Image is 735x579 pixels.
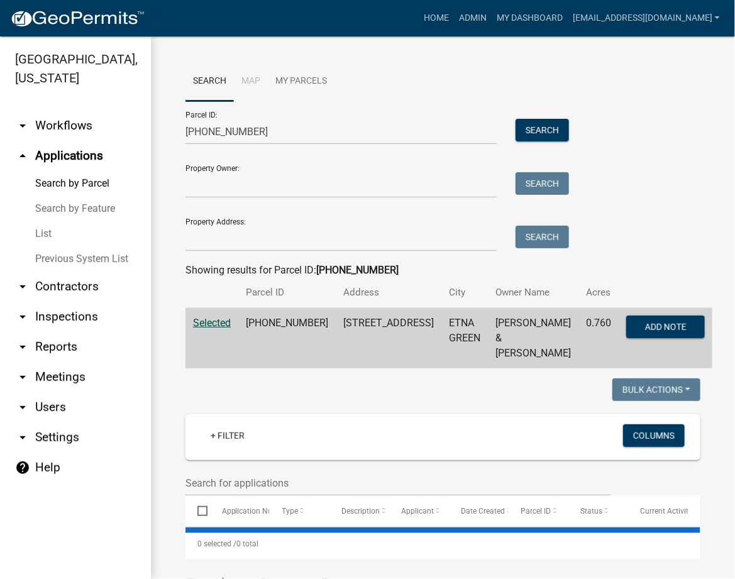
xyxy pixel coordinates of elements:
i: arrow_drop_down [15,339,30,355]
th: Address [336,278,441,307]
td: [STREET_ADDRESS] [336,308,441,369]
a: My Dashboard [492,6,568,30]
datatable-header-cell: Date Created [449,496,509,526]
span: Status [580,507,602,516]
a: [EMAIL_ADDRESS][DOMAIN_NAME] [568,6,725,30]
span: Type [282,507,298,516]
td: [PHONE_NUMBER] [238,308,336,369]
span: 0 selected / [197,539,236,548]
datatable-header-cell: Status [568,496,628,526]
span: Application Number [222,507,290,516]
div: 0 total [185,528,700,560]
span: Description [341,507,380,516]
button: Add Note [626,316,705,338]
input: Search for applications [185,470,611,496]
button: Columns [623,424,685,447]
span: Applicant [401,507,434,516]
datatable-header-cell: Description [329,496,389,526]
i: arrow_drop_up [15,148,30,163]
th: Parcel ID [238,278,336,307]
button: Search [516,172,569,195]
datatable-header-cell: Applicant [389,496,449,526]
datatable-header-cell: Parcel ID [509,496,568,526]
button: Search [516,119,569,141]
th: City [441,278,488,307]
i: help [15,460,30,475]
button: Search [516,226,569,248]
td: 0.760 [578,308,619,369]
a: Home [419,6,454,30]
a: + Filter [201,424,255,447]
datatable-header-cell: Type [269,496,329,526]
datatable-header-cell: Current Activity [628,496,688,526]
span: Current Activity [640,507,692,516]
div: Showing results for Parcel ID: [185,263,700,278]
td: ETNA GREEN [441,308,488,369]
td: [PERSON_NAME] & [PERSON_NAME] [488,308,578,369]
span: Date Created [461,507,505,516]
a: Search [185,62,234,102]
i: arrow_drop_down [15,309,30,324]
a: My Parcels [268,62,334,102]
th: Acres [578,278,619,307]
datatable-header-cell: Application Number [209,496,269,526]
a: Admin [454,6,492,30]
i: arrow_drop_down [15,400,30,415]
th: Owner Name [488,278,578,307]
span: Parcel ID [521,507,551,516]
i: arrow_drop_down [15,118,30,133]
a: Selected [193,317,231,329]
span: Add Note [645,322,687,332]
strong: [PHONE_NUMBER] [316,264,399,276]
i: arrow_drop_down [15,279,30,294]
datatable-header-cell: Select [185,496,209,526]
i: arrow_drop_down [15,430,30,445]
i: arrow_drop_down [15,370,30,385]
button: Bulk Actions [612,378,700,401]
